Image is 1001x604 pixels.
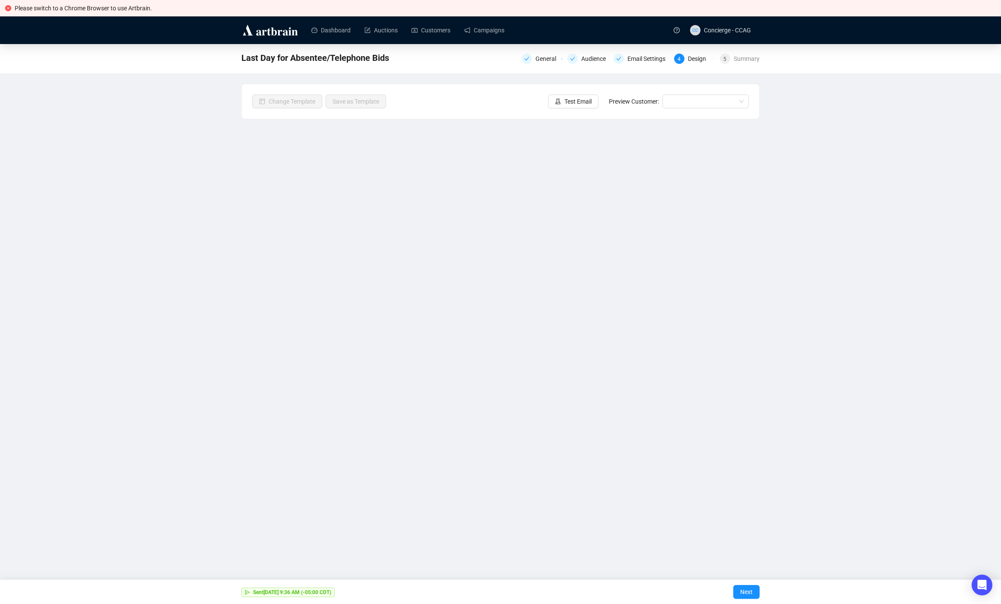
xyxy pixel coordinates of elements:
span: check [524,56,529,61]
span: send [245,590,250,595]
span: Concierge - CCAG [704,27,751,34]
div: Open Intercom Messenger [972,575,992,595]
strong: Sent [DATE] 9:36 AM (-05:00 CDT) [253,589,331,595]
a: Campaigns [464,19,504,41]
a: Customers [412,19,450,41]
div: Audience [581,54,611,64]
span: CC [692,26,698,34]
div: Design [688,54,711,64]
div: Please switch to a Chrome Browser to use Artbrain. [15,3,996,13]
span: Next [740,580,753,604]
span: Test Email [564,97,592,106]
button: Next [733,585,760,599]
div: General [535,54,561,64]
span: close-circle [5,5,11,11]
div: 4Design [674,54,715,64]
button: Test Email [548,95,599,108]
div: Email Settings [614,54,669,64]
span: 5 [723,56,726,62]
div: Email Settings [627,54,671,64]
span: 4 [678,56,681,62]
img: logo [241,23,299,37]
button: Save as Template [326,95,386,108]
div: 5Summary [720,54,760,64]
div: General [522,54,562,64]
a: Dashboard [311,19,351,41]
span: check [616,56,621,61]
div: Audience [567,54,608,64]
span: check [570,56,575,61]
span: Last Day for Absentee/Telephone Bids [241,51,389,65]
a: question-circle [668,16,685,44]
span: question-circle [674,27,680,33]
span: experiment [555,98,561,104]
button: Change Template [252,95,322,108]
span: Preview Customer: [609,98,659,105]
div: Summary [734,54,760,64]
a: Auctions [364,19,398,41]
